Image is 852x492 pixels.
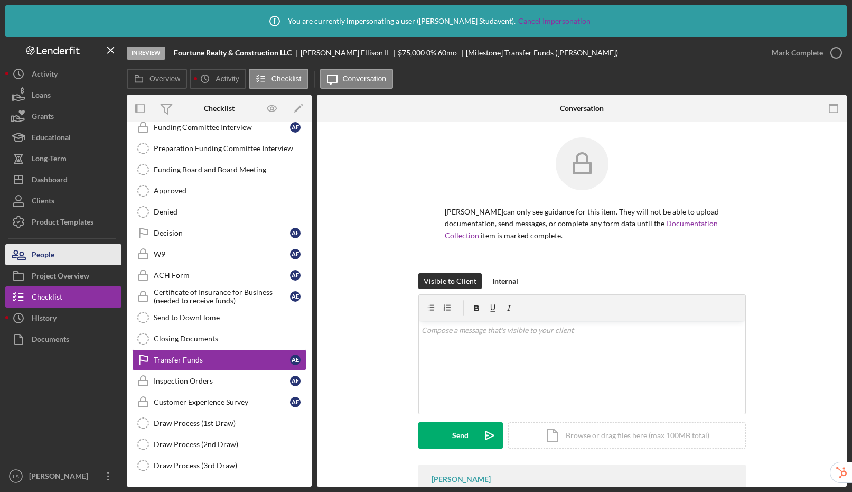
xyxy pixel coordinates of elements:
[32,148,67,172] div: Long-Term
[32,169,68,193] div: Dashboard
[132,265,306,286] a: ACH FormAE
[32,211,93,235] div: Product Templates
[424,273,476,289] div: Visible to Client
[5,127,121,148] button: Educational
[5,466,121,487] button: LS[PERSON_NAME]
[32,63,58,87] div: Activity
[13,474,19,479] text: LS
[249,69,308,89] button: Checklist
[204,104,235,113] div: Checklist
[154,229,290,237] div: Decision
[445,219,718,239] a: Documentation Collection
[190,69,246,89] button: Activity
[32,127,71,151] div: Educational
[154,335,306,343] div: Closing Documents
[261,8,591,34] div: You are currently impersonating a user ( [PERSON_NAME] Studavent ).
[418,422,503,449] button: Send
[32,308,57,331] div: History
[772,42,823,63] div: Mark Complete
[32,85,51,108] div: Loans
[154,271,290,280] div: ACH Form
[445,206,719,242] p: [PERSON_NAME] can only see guidance for this item. They will not be able to upload documentation,...
[26,466,95,489] div: [PERSON_NAME]
[132,244,306,265] a: W9AE
[432,475,491,484] div: [PERSON_NAME]
[132,286,306,307] a: Certificate of Insurance for Business (needed to receive funds)AE
[290,355,301,365] div: A E
[132,434,306,455] a: Draw Process (2nd Draw)
[5,329,121,350] button: Documents
[5,244,121,265] a: People
[5,265,121,286] button: Project Overview
[5,308,121,329] button: History
[426,49,436,57] div: 0 %
[5,106,121,127] button: Grants
[174,49,292,57] b: Fourtune Realty & Construction LLC
[290,397,301,407] div: A E
[132,455,306,476] a: Draw Process (3rd Draw)
[466,49,618,57] div: [Milestone] Transfer Funds ([PERSON_NAME])
[5,190,121,211] button: Clients
[5,148,121,169] a: Long-Term
[761,42,847,63] button: Mark Complete
[132,307,306,328] a: Send to DownHome
[492,273,518,289] div: Internal
[32,329,69,352] div: Documents
[132,349,306,370] a: Transfer FundsAE
[154,440,306,449] div: Draw Process (2nd Draw)
[132,328,306,349] a: Closing Documents
[149,75,180,83] label: Overview
[438,49,457,57] div: 60 mo
[560,104,604,113] div: Conversation
[290,228,301,238] div: A E
[216,75,239,83] label: Activity
[132,117,306,138] a: Funding Committee InterviewAE
[301,49,398,57] div: [PERSON_NAME] Ellison II
[290,291,301,302] div: A E
[154,208,306,216] div: Denied
[154,398,290,406] div: Customer Experience Survey
[154,165,306,174] div: Funding Board and Board Meeting
[132,222,306,244] a: DecisionAE
[154,356,290,364] div: Transfer Funds
[5,63,121,85] button: Activity
[320,69,394,89] button: Conversation
[154,377,290,385] div: Inspection Orders
[132,370,306,392] a: Inspection OrdersAE
[290,376,301,386] div: A E
[32,190,54,214] div: Clients
[154,187,306,195] div: Approved
[132,159,306,180] a: Funding Board and Board Meeting
[518,17,591,25] a: Cancel Impersonation
[132,180,306,201] a: Approved
[343,75,387,83] label: Conversation
[398,48,425,57] span: $75,000
[132,413,306,434] a: Draw Process (1st Draw)
[5,211,121,233] button: Product Templates
[154,250,290,258] div: W9
[5,85,121,106] button: Loans
[127,47,165,60] div: In Review
[132,138,306,159] a: Preparation Funding Committee Interview
[5,286,121,308] a: Checklist
[290,249,301,259] div: A E
[127,69,187,89] button: Overview
[32,244,54,268] div: People
[5,169,121,190] button: Dashboard
[32,106,54,129] div: Grants
[154,313,306,322] div: Send to DownHome
[154,144,306,153] div: Preparation Funding Committee Interview
[290,122,301,133] div: A E
[132,392,306,413] a: Customer Experience SurveyAE
[132,201,306,222] a: Denied
[154,461,306,470] div: Draw Process (3rd Draw)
